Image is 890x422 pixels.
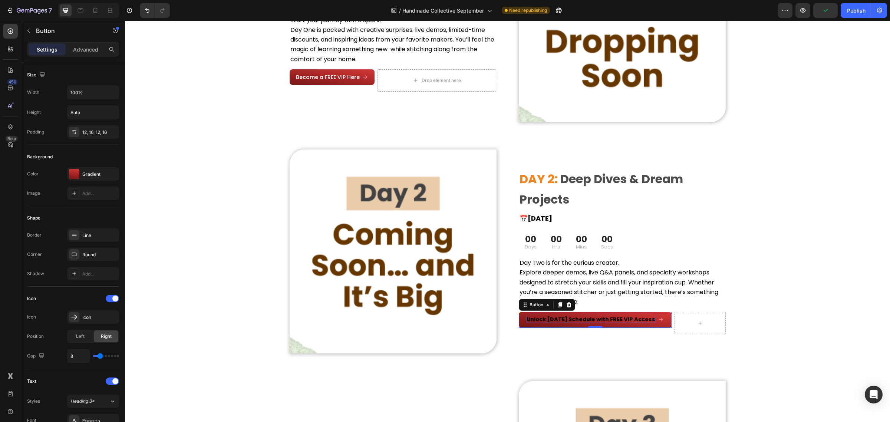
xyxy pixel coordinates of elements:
[67,349,90,363] input: Auto
[82,271,117,277] div: Add...
[476,213,488,224] div: 00
[70,398,95,405] span: Heading 3*
[395,148,600,189] p: ⁠⁠⁠⁠⁠⁠⁠
[841,3,872,18] button: Publish
[400,213,412,224] div: 00
[27,398,40,405] div: Styles
[27,351,46,361] div: Gap
[82,190,117,197] div: Add...
[36,26,99,35] p: Button
[27,129,44,135] div: Padding
[394,291,547,307] a: Rich Text Editor. Editing area: main
[865,386,883,403] div: Open Intercom Messenger
[27,215,40,221] div: Shape
[395,150,433,167] span: DAY 2:
[7,79,18,85] div: 450
[395,193,427,202] span: 📅
[82,171,117,178] div: Gradient
[6,136,18,142] div: Beta
[27,270,44,277] div: Shadow
[27,251,42,258] div: Corner
[76,333,85,340] span: Left
[394,148,601,190] h2: Rich Text Editor. Editing area: main
[27,314,36,320] div: Icon
[67,106,119,119] input: Auto
[27,70,47,80] div: Size
[27,190,40,197] div: Image
[399,7,401,14] span: /
[165,5,369,43] span: Day One is packed with creative surprises: live demos, limited-time discounts, and inspiring idea...
[402,295,530,302] strong: Unlock [DATE] Schedule with FREE VIP Access
[73,46,98,53] p: Advanced
[403,281,420,287] div: Button
[171,53,235,60] span: Become a FREE VIP Here
[37,46,57,53] p: Settings
[451,213,462,224] div: 00
[395,150,558,187] span: Deep Dives & Dream Projects
[27,171,39,177] div: Color
[125,21,890,422] iframe: Design area
[140,3,170,18] div: Undo/Redo
[451,222,462,230] p: Mins
[82,232,117,239] div: Line
[27,333,44,340] div: Position
[402,7,484,14] span: Handmade Collective September
[395,238,494,246] span: Day Two is for the curious creator.
[27,295,36,302] div: Icon
[67,395,119,408] button: Heading 3*
[82,314,117,321] div: Icon
[27,109,41,116] div: Height
[426,222,437,230] p: Hrs
[27,154,53,160] div: Background
[101,333,112,340] span: Right
[27,232,42,238] div: Border
[27,378,36,385] div: Text
[165,129,372,333] img: gempages_554562653624730858-b32c2183-48af-4df0-aa6e-7fe55ab7cce6.png
[403,193,427,202] strong: [DATE]
[297,57,336,63] div: Drop element here
[3,3,55,18] button: 7
[400,222,412,230] p: Days
[49,6,52,15] p: 7
[67,86,119,99] input: Auto
[847,7,866,14] div: Publish
[426,213,437,224] div: 00
[82,251,117,258] div: Round
[395,247,593,285] span: Explore deeper demos, live Q&A panels, and specialty workshops designed to stretch your skills an...
[165,49,250,64] a: Rich Text Editor. Editing area: main
[82,129,117,136] div: 12, 16, 12, 16
[171,53,235,60] div: Rich Text Editor. Editing area: main
[402,296,530,302] div: Rich Text Editor. Editing area: main
[509,7,547,14] span: Need republishing
[476,222,488,230] p: Secs
[394,237,601,287] div: Rich Text Editor. Editing area: main
[27,89,39,96] div: Width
